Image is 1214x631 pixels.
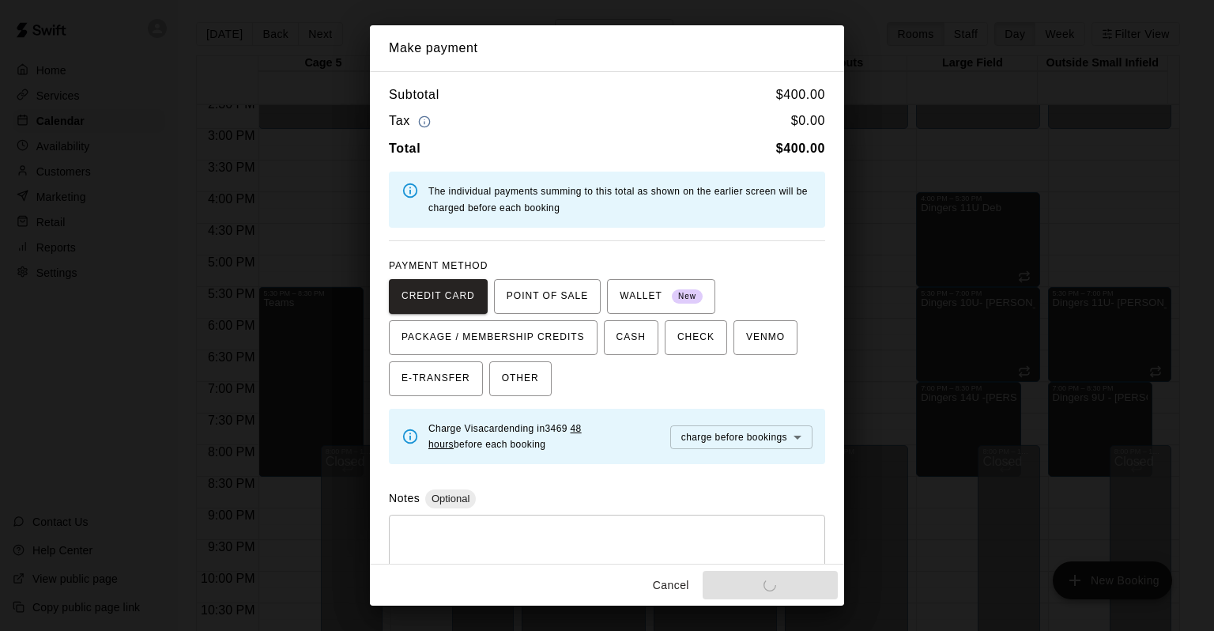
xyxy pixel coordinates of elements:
[677,325,714,350] span: CHECK
[646,571,696,600] button: Cancel
[389,85,439,105] h6: Subtotal
[428,423,582,450] span: This time window is based on your facility's cancellation policy
[389,361,483,396] button: E-TRANSFER
[672,286,703,308] span: New
[776,142,825,155] b: $ 400.00
[733,320,797,355] button: VENMO
[428,186,808,214] span: The individual payments summing to this total as shown on the earlier screen will be charged befo...
[746,325,785,350] span: VENMO
[402,366,470,391] span: E-TRANSFER
[616,325,646,350] span: CASH
[428,421,586,453] span: Charge Visa card ending in 3469 before each booking
[507,284,588,309] span: POINT OF SALE
[681,432,787,443] span: charge before booking s
[402,284,475,309] span: CREDIT CARD
[620,284,703,309] span: WALLET
[791,111,825,132] h6: $ 0.00
[389,279,488,314] button: CREDIT CARD
[489,361,552,396] button: OTHER
[389,320,598,355] button: PACKAGE / MEMBERSHIP CREDITS
[389,142,420,155] b: Total
[665,320,727,355] button: CHECK
[502,366,539,391] span: OTHER
[776,85,825,105] h6: $ 400.00
[607,279,715,314] button: WALLET New
[389,492,420,504] label: Notes
[370,25,844,71] h2: Make payment
[402,325,585,350] span: PACKAGE / MEMBERSHIP CREDITS
[604,320,658,355] button: CASH
[389,260,488,271] span: PAYMENT METHOD
[494,279,601,314] button: POINT OF SALE
[389,111,435,132] h6: Tax
[425,493,476,504] span: Optional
